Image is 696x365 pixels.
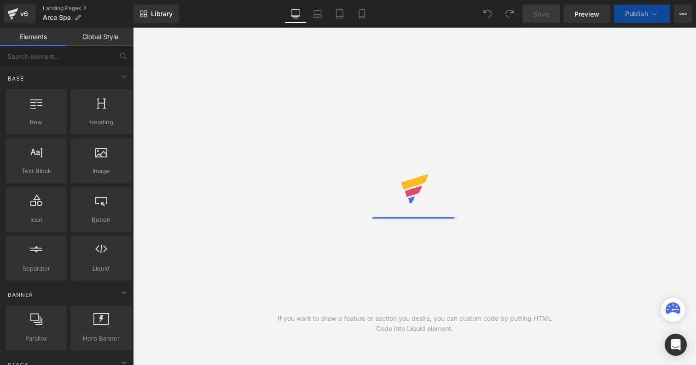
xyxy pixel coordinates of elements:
span: Heading [73,117,129,127]
button: Redo [500,5,519,23]
span: Liquid [73,264,129,273]
span: Preview [574,9,599,19]
span: Icon [8,215,64,225]
a: Landing Pages [43,5,133,12]
a: New Library [133,5,179,23]
button: More [674,5,692,23]
span: Parallax [8,334,64,343]
span: Button [73,215,129,225]
a: Laptop [307,5,329,23]
span: Image [73,166,129,176]
span: Text Block [8,166,64,176]
a: Mobile [351,5,373,23]
a: Tablet [329,5,351,23]
a: v6 [4,5,35,23]
a: Global Style [67,28,133,46]
span: Arca Spa [43,14,71,21]
span: Hero Banner [73,334,129,343]
span: Save [534,9,549,19]
span: Base [7,74,25,83]
span: Separator [8,264,64,273]
div: If you want to show a feature or section you desire, you can custom code by putting HTML Code int... [274,313,556,334]
button: Undo [478,5,497,23]
div: Open Intercom Messenger [665,334,687,356]
span: Publish [625,10,648,17]
span: Banner [7,290,34,299]
div: v6 [18,8,30,20]
a: Desktop [284,5,307,23]
a: Preview [563,5,610,23]
span: Library [151,10,173,18]
span: Row [8,117,64,127]
button: Publish [614,5,670,23]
